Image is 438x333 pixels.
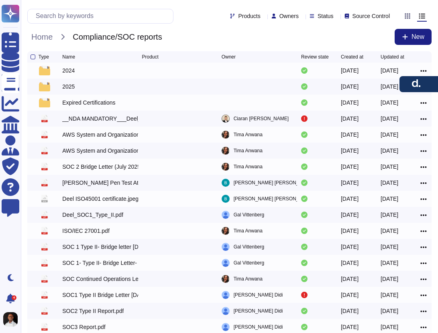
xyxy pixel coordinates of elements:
img: user [222,147,230,155]
div: [DATE] [341,115,359,123]
span: Type [39,54,49,59]
span: Gal Vittenberg [234,211,265,219]
img: folder [39,98,50,107]
img: user [222,275,230,283]
span: Owners [279,13,299,19]
div: 2024 [62,67,75,75]
img: folder [39,82,50,91]
img: user [222,163,230,171]
span: Tima Anwana [234,163,263,171]
div: [DATE] [341,291,359,299]
input: Search by keywords [32,9,173,23]
div: [DATE] [341,147,359,155]
div: Deel_SOC1_Type_II.pdf [62,211,123,219]
span: Tima Anwana [234,131,263,139]
div: [DATE] [381,195,398,203]
div: 4 [12,295,16,300]
img: user [222,179,230,187]
span: [PERSON_NAME] Didi [234,323,283,331]
div: [DATE] [381,179,398,187]
div: [DATE] [381,227,398,235]
div: [DATE] [341,195,359,203]
div: [DATE] [341,163,359,171]
span: [PERSON_NAME] Didi [234,291,283,299]
div: SOC2 Type II Report.pdf [62,307,124,315]
div: [DATE] [381,163,398,171]
img: user [222,291,230,299]
div: [DATE] [381,67,398,75]
div: [DATE] [381,147,398,155]
div: [DATE] [341,83,359,91]
span: Source Control [352,13,390,19]
div: [DATE] [341,243,359,251]
div: __NDA MANDATORY___Deel_2023_SOC1TypeII_Final Report_2023 (1).pdf [62,115,138,123]
div: [DATE] [341,259,359,267]
span: Owner [222,54,236,59]
img: user [222,115,230,123]
div: SOC 1- Type II- Bridge Letter- [DATE].pdf [62,259,138,267]
div: SOC 2 Bridge Letter (July 2025) [62,163,138,171]
div: SOC Continued Operations Letter.pdf [62,275,138,283]
div: [DATE] [381,243,398,251]
span: Tima Anwana [234,227,263,235]
div: AWS System and Organization Controls SOC 2 Report.pdf [62,147,138,155]
div: [DATE] [381,291,398,299]
span: Tima Anwana [234,275,263,283]
div: [DATE] [341,275,359,283]
div: [DATE] [381,259,398,267]
img: user [222,243,230,251]
span: [PERSON_NAME] [PERSON_NAME] [234,195,314,203]
img: user [222,195,230,203]
div: Expired Certifications [62,99,115,107]
span: New [412,34,424,40]
div: [DATE] [381,115,398,123]
span: [PERSON_NAME] Didi [234,307,283,315]
span: Gal Vittenberg [234,243,265,251]
div: [DATE] [341,67,359,75]
img: user [222,259,230,267]
img: user [3,312,18,327]
div: [DATE] [381,307,398,315]
div: ISO/IEC 27001.pdf [62,227,110,235]
button: New [395,29,432,45]
span: Created at [341,54,363,59]
div: SOC3 Report.pdf [62,323,105,331]
div: [DATE] [381,131,398,139]
div: AWS System and Organization Controls SOC 1 Report.pdf [62,131,138,139]
span: Name [62,54,75,59]
span: Status [318,13,334,19]
span: Products [238,13,260,19]
img: folder [39,66,50,75]
img: user [222,227,230,235]
div: [DATE] [381,211,398,219]
div: 2025 [62,83,75,91]
div: [DATE] [381,275,398,283]
span: Gal Vittenberg [234,259,265,267]
div: [DATE] [341,211,359,219]
div: SOC1 Type II Bridge Letter [DATE]..pdf [62,291,138,299]
div: [DATE] [381,83,398,91]
div: [DATE] [341,131,359,139]
span: Product [142,54,158,59]
img: user [222,131,230,139]
span: Tima Anwana [234,147,263,155]
div: Deel ISO45001 certificate.jpeg [62,195,138,203]
span: Review state [301,54,329,59]
div: [DATE] [341,179,359,187]
img: user [222,211,230,219]
span: [PERSON_NAME] [PERSON_NAME] [234,179,314,187]
div: [DATE] [341,323,359,331]
span: Home [27,31,57,43]
span: Ciaran [PERSON_NAME] [234,115,289,123]
div: SOC 1 Type II- Bridge letter [DATE] [62,243,138,251]
div: [PERSON_NAME] Pen Test Attestation letter [62,179,138,187]
img: user [222,323,230,331]
div: [DATE] [341,227,359,235]
div: [DATE] [341,307,359,315]
span: Compliance/SOC reports [69,31,166,43]
div: [DATE] [381,99,398,107]
div: [DATE] [381,323,398,331]
img: user [222,307,230,315]
button: user [2,311,23,328]
span: Updated at [381,54,404,59]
